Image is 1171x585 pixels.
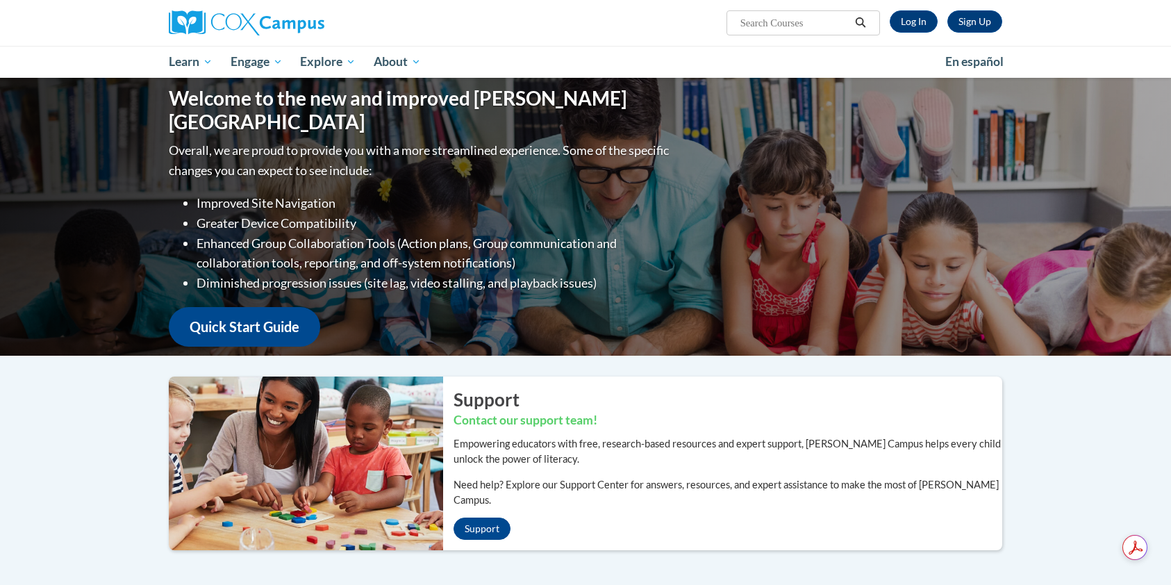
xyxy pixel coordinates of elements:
a: About [365,46,430,78]
a: Register [947,10,1002,33]
span: Engage [231,53,283,70]
h2: Support [454,387,1002,412]
span: En español [945,54,1004,69]
li: Greater Device Compatibility [197,213,672,233]
span: About [374,53,421,70]
span: Explore [300,53,356,70]
button: Search [850,15,871,31]
a: Explore [291,46,365,78]
a: Engage [222,46,292,78]
li: Improved Site Navigation [197,193,672,213]
p: Empowering educators with free, research-based resources and expert support, [PERSON_NAME] Campus... [454,436,1002,467]
a: Support [454,518,510,540]
img: Cox Campus [169,10,324,35]
p: Overall, we are proud to provide you with a more streamlined experience. Some of the specific cha... [169,140,672,181]
p: Need help? Explore our Support Center for answers, resources, and expert assistance to make the m... [454,477,1002,508]
li: Enhanced Group Collaboration Tools (Action plans, Group communication and collaboration tools, re... [197,233,672,274]
a: Quick Start Guide [169,307,320,347]
a: Cox Campus [169,10,433,35]
li: Diminished progression issues (site lag, video stalling, and playback issues) [197,273,672,293]
a: En español [936,47,1013,76]
h1: Welcome to the new and improved [PERSON_NAME][GEOGRAPHIC_DATA] [169,87,672,133]
h3: Contact our support team! [454,412,1002,429]
a: Log In [890,10,938,33]
input: Search Courses [739,15,850,31]
div: Main menu [148,46,1023,78]
span: Learn [169,53,213,70]
a: Learn [160,46,222,78]
img: ... [158,377,443,550]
